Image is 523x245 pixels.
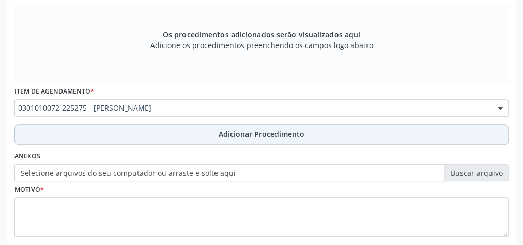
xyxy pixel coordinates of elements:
[14,148,40,164] label: Anexos
[163,29,360,40] span: Os procedimentos adicionados serão visualizados aqui
[18,103,487,113] span: 0301010072-225275 - [PERSON_NAME]
[150,40,373,51] span: Adicione os procedimentos preenchendo os campos logo abaixo
[14,124,509,145] button: Adicionar Procedimento
[14,84,94,100] label: Item de agendamento
[14,181,44,197] label: Motivo
[219,129,304,140] span: Adicionar Procedimento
